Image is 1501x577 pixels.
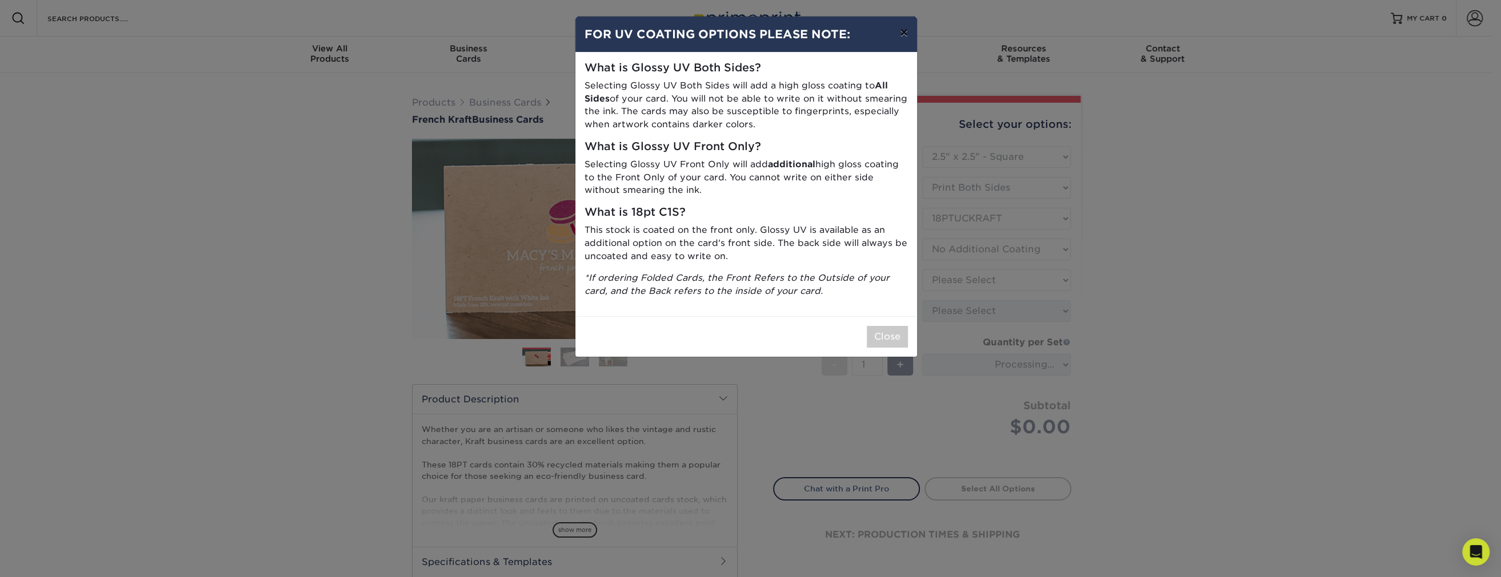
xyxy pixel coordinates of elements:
[585,62,908,75] h5: What is Glossy UV Both Sides?
[585,140,908,154] h5: What is Glossy UV Front Only?
[585,79,908,131] p: Selecting Glossy UV Both Sides will add a high gloss coating to of your card. You will not be abl...
[768,159,815,170] strong: additional
[867,326,908,348] button: Close
[585,206,908,219] h5: What is 18pt C1S?
[585,158,908,197] p: Selecting Glossy UV Front Only will add high gloss coating to the Front Only of your card. You ca...
[585,26,908,43] h4: FOR UV COATING OPTIONS PLEASE NOTE:
[1462,538,1490,566] div: Open Intercom Messenger
[585,80,888,104] strong: All Sides
[585,272,890,296] i: *If ordering Folded Cards, the Front Refers to the Outside of your card, and the Back refers to t...
[585,224,908,263] p: This stock is coated on the front only. Glossy UV is available as an additional option on the car...
[891,17,917,49] button: ×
